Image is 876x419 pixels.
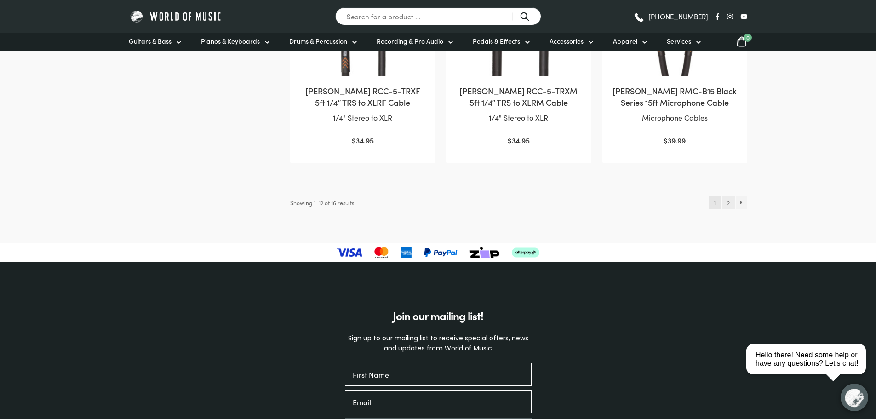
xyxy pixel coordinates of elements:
p: 1/4" Stereo to XLR [299,112,426,124]
bdi: 39.99 [664,135,686,145]
h2: [PERSON_NAME] RCC-5-TRXF 5ft 1/4″ TRS to XLRF Cable [299,85,426,108]
span: Drums & Percussion [289,36,347,46]
a: → [736,196,748,209]
span: [PHONE_NUMBER] [648,13,708,20]
span: $ [664,135,668,145]
span: Services [667,36,691,46]
span: Sign up to our mailing list to receive special offers, news and updates from World of Music [348,333,528,353]
bdi: 34.95 [352,135,374,145]
h2: [PERSON_NAME] RCC-5-TRXM 5ft 1/4″ TRS to XLRM Cable [455,85,582,108]
h2: [PERSON_NAME] RMC-B15 Black Series 15ft Microphone Cable [612,85,738,108]
img: payment-logos-updated [337,247,539,258]
span: $ [508,135,512,145]
span: Recording & Pro Audio [377,36,443,46]
bdi: 34.95 [508,135,530,145]
img: World of Music [129,9,223,23]
input: Search for a product ... [335,7,541,25]
span: Apparel [613,36,637,46]
a: Page 2 [722,196,734,209]
span: 0 [744,34,752,42]
p: Showing 1–12 of 16 results [290,196,354,209]
span: Accessories [550,36,584,46]
p: Microphone Cables [612,112,738,124]
p: 1/4" Stereo to XLR [455,112,582,124]
input: First Name [345,363,532,386]
iframe: Chat with our support team [743,318,876,419]
span: Guitars & Bass [129,36,172,46]
a: [PHONE_NUMBER] [633,10,708,23]
span: Page 1 [709,196,721,209]
input: Email [345,390,532,413]
span: $ [352,135,356,145]
span: Join our mailing list! [393,308,483,323]
span: Pedals & Effects [473,36,520,46]
span: Pianos & Keyboards [201,36,260,46]
nav: Product Pagination [709,196,747,209]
